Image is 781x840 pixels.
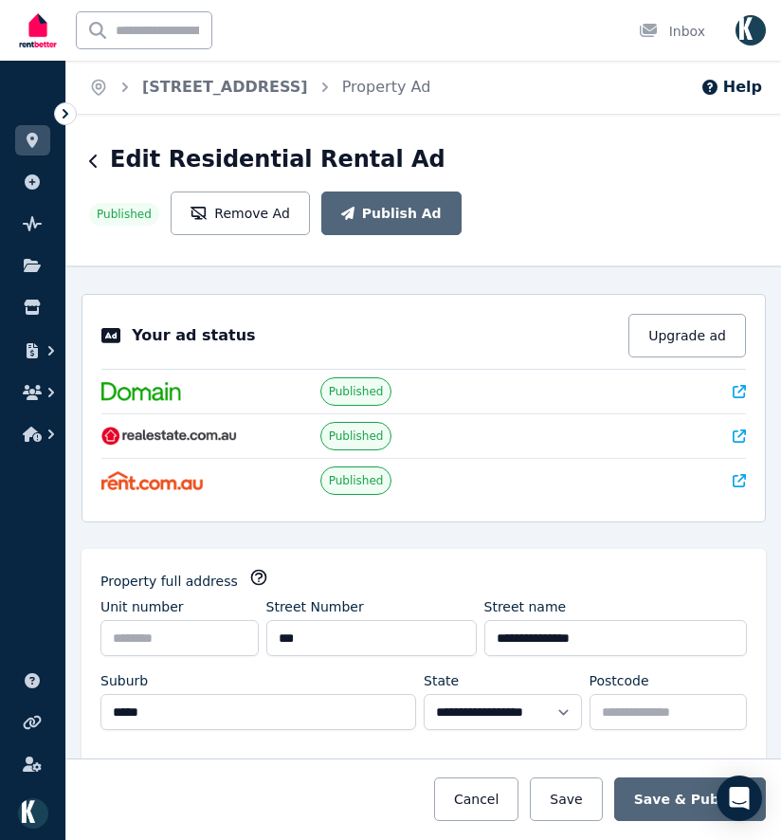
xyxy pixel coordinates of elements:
[100,572,238,591] label: Property full address
[424,671,459,690] label: State
[100,597,184,616] label: Unit number
[700,76,762,99] button: Help
[101,427,237,446] img: RealEstate.com.au
[434,777,518,821] button: Cancel
[321,192,462,235] button: Publish Ad
[266,597,364,616] label: Street Number
[101,382,181,401] img: Domain.com.au
[101,471,203,490] img: Rent.com.au
[329,473,384,488] span: Published
[66,61,453,114] nav: Breadcrumb
[132,324,255,347] p: Your ad status
[614,777,766,821] button: Save & Publish
[484,597,567,616] label: Street name
[329,384,384,399] span: Published
[590,671,649,690] label: Postcode
[717,776,762,821] div: Open Intercom Messenger
[628,314,746,357] button: Upgrade ad
[530,777,602,821] button: Save
[110,144,445,174] h1: Edit Residential Rental Ad
[142,78,308,96] a: [STREET_ADDRESS]
[18,798,48,829] img: Omid Ferdowsian as trustee for The Ferdowsian Trust
[171,192,310,235] button: Remove Ad
[342,78,431,96] a: Property Ad
[15,7,61,54] img: RentBetter
[329,429,384,444] span: Published
[639,22,705,41] div: Inbox
[97,207,152,222] span: Published
[736,15,766,46] img: Omid Ferdowsian as trustee for The Ferdowsian Trust
[100,671,148,690] label: Suburb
